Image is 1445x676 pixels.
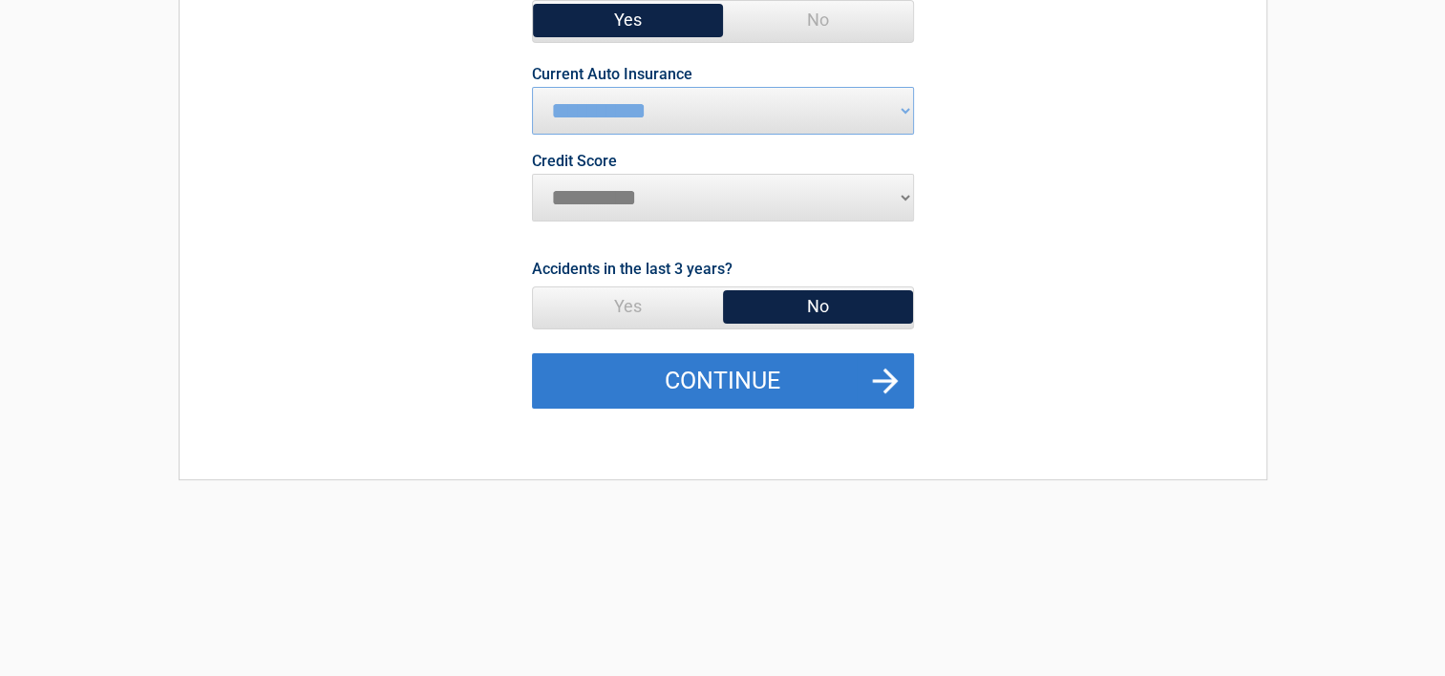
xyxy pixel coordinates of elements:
label: Current Auto Insurance [532,67,692,82]
label: Accidents in the last 3 years? [532,256,733,282]
span: No [723,1,913,39]
button: Continue [532,353,914,409]
span: Yes [533,287,723,326]
label: Credit Score [532,154,617,169]
span: Yes [533,1,723,39]
span: No [723,287,913,326]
